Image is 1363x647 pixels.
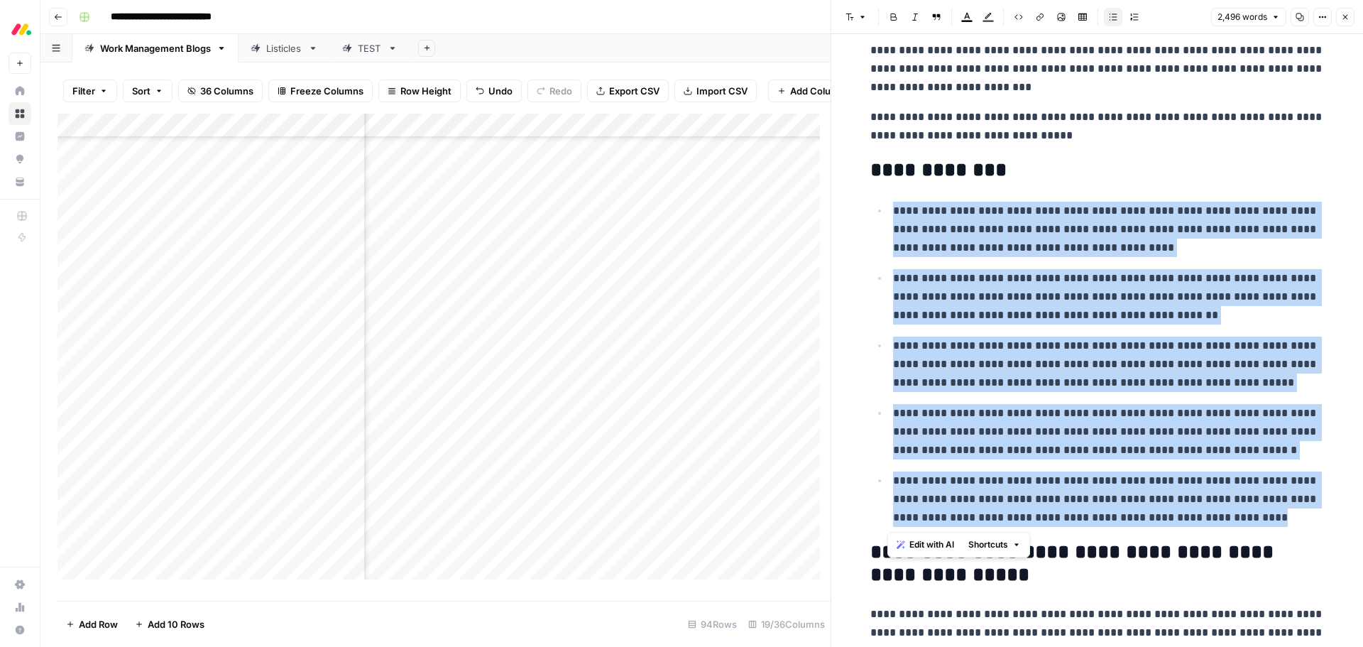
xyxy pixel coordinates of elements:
[178,80,263,102] button: 36 Columns
[200,84,253,98] span: 36 Columns
[768,80,854,102] button: Add Column
[466,80,522,102] button: Undo
[239,34,330,62] a: Listicles
[9,148,31,170] a: Opportunities
[132,84,150,98] span: Sort
[891,535,960,554] button: Edit with AI
[9,11,31,47] button: Workspace: Monday.com
[1211,8,1286,26] button: 2,496 words
[63,80,117,102] button: Filter
[682,613,743,636] div: 94 Rows
[9,596,31,619] a: Usage
[266,41,302,55] div: Listicles
[9,80,31,102] a: Home
[963,535,1027,554] button: Shortcuts
[9,573,31,596] a: Settings
[609,84,659,98] span: Export CSV
[79,617,118,631] span: Add Row
[549,84,572,98] span: Redo
[358,41,382,55] div: TEST
[9,125,31,148] a: Insights
[290,84,363,98] span: Freeze Columns
[1217,11,1267,23] span: 2,496 words
[268,80,373,102] button: Freeze Columns
[378,80,461,102] button: Row Height
[400,84,451,98] span: Row Height
[968,538,1008,551] span: Shortcuts
[148,617,204,631] span: Add 10 Rows
[126,613,213,636] button: Add 10 Rows
[674,80,757,102] button: Import CSV
[9,16,34,42] img: Monday.com Logo
[909,538,954,551] span: Edit with AI
[488,84,513,98] span: Undo
[9,102,31,125] a: Browse
[72,84,95,98] span: Filter
[587,80,669,102] button: Export CSV
[330,34,410,62] a: TEST
[527,80,581,102] button: Redo
[58,613,126,636] button: Add Row
[790,84,845,98] span: Add Column
[9,170,31,193] a: Your Data
[123,80,173,102] button: Sort
[9,619,31,641] button: Help + Support
[696,84,748,98] span: Import CSV
[100,41,211,55] div: Work Management Blogs
[743,613,831,636] div: 19/36 Columns
[72,34,239,62] a: Work Management Blogs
